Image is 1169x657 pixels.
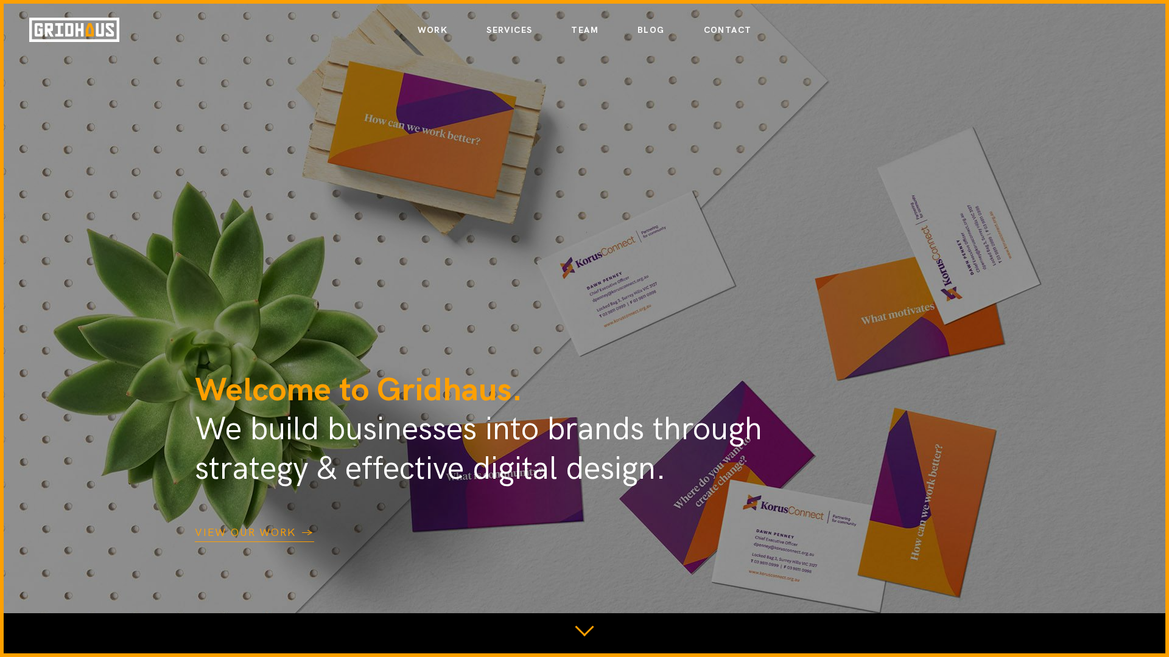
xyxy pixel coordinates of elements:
a: Work [418,20,448,41]
a: View our work [195,526,314,542]
strong: Welcome to Gridhaus. [195,370,522,410]
p: We build businesses into brands through strategy & effective digital design. [195,371,852,489]
a: Blog [637,20,665,41]
a: Services [486,20,532,41]
img: Gridhaus logo [29,18,119,42]
a: Contact [704,20,752,41]
a: Team [571,20,599,41]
